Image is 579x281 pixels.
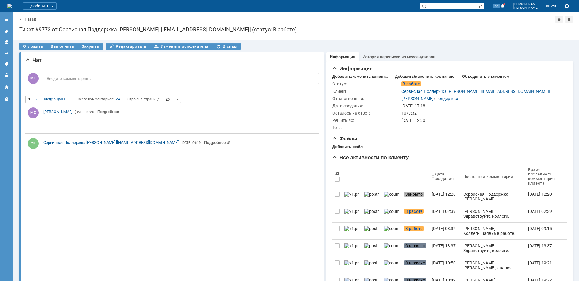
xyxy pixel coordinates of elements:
a: counter.png [382,257,402,274]
a: [DATE] 12:20 [526,188,562,205]
a: Прикреплены файлы: graycol.gif, pic11478.gif, ecblank.gif [204,140,230,145]
span: В работе [404,209,424,214]
div: Тикет #9773 от Сервисная Поддержка [PERSON_NAME] [[EMAIL_ADDRESS][DOMAIN_NAME]] (статус: В работе) [19,27,573,33]
span: Чат [25,57,42,63]
div: [DATE] 02:39 [432,209,456,214]
a: post ticket.png [362,205,382,222]
div: Теги: [332,125,400,130]
span: В работе [404,226,424,231]
button: Сохранить лог [563,2,571,10]
span: Информация [332,66,373,71]
a: v1.png [342,223,362,239]
a: v1.png [342,205,362,222]
a: Поддержка [435,96,458,101]
img: counter.png [384,192,399,197]
img: counter.png [384,209,399,214]
span: Файлы [332,136,358,142]
span: Отложено [404,243,426,248]
a: [DATE] 13:37 [429,240,461,257]
a: В работе [402,223,429,239]
div: 1077:32 [401,111,563,115]
span: МЕ [28,73,39,84]
div: Объединить с клиентом [462,74,509,79]
span: Сервисная Поддержка [PERSON_NAME] [[EMAIL_ADDRESS][DOMAIN_NAME]] [43,140,179,145]
span: Закрыто [404,192,424,197]
span: Все активности по клиенту [332,155,409,160]
a: [DATE] 12:20 [429,188,461,205]
a: post ticket.png [362,223,382,239]
a: counter.png [382,223,402,239]
a: [DATE] 10:50 [429,257,461,274]
img: v1.png [344,226,359,231]
span: 66 [493,4,500,8]
a: [PERSON_NAME] [401,96,434,101]
a: Сервисная Поддержка [PERSON_NAME] [[EMAIL_ADDRESS][DOMAIN_NAME]] [43,140,179,146]
a: Отложено [402,240,429,257]
a: Шаблоны комментариев [2,48,11,58]
span: [DATE] [182,141,191,145]
a: В работе [402,205,429,222]
img: counter.png [384,260,399,265]
div: [DATE] 02:39 [528,209,552,214]
a: История переписки из мессенджеров [362,55,435,59]
a: Подробнее [97,109,119,114]
div: Решить до: [332,118,400,123]
span: [PERSON_NAME] [43,109,72,114]
div: 24 [116,96,120,103]
a: Теги [2,59,11,69]
a: counter.png [382,188,402,205]
div: [DATE] 19:21 [528,260,552,265]
a: counter.png [382,205,402,222]
img: v1.png [344,260,359,265]
img: v1.png [344,192,359,197]
div: Время последнего комментария клиента [528,167,555,185]
div: [DATE] 13:37 [432,243,456,248]
div: [PERSON_NAME]: [PERSON_NAME], авария устранена в 13.00 [463,260,523,275]
a: Сервисная Поддержка [PERSON_NAME] [[EMAIL_ADDRESS][DOMAIN_NAME]]: Тема письма: 563482 Текст письм... [461,188,526,205]
img: v1.png [344,243,359,248]
a: Мой профиль [2,70,11,80]
a: post ticket.png [362,257,382,274]
a: Отложено [402,257,429,274]
span: Следующая > [43,97,66,101]
a: Клиенты [2,37,11,47]
div: Дата создания [435,172,454,181]
span: Отложено [404,260,426,265]
div: Статус: [332,81,400,86]
div: [DATE] 17:18 [401,103,563,108]
a: counter.png [382,240,402,257]
div: [PERSON_NAME]: Здравствуйте, коллеги. Проверили, канал работает штатно, видим маки в обе стороны. [463,209,523,233]
a: post ticket.png [362,188,382,205]
img: post ticket.png [364,209,379,214]
a: [DATE] 02:39 [526,205,562,222]
div: / [401,96,458,101]
a: [DATE] 19:21 [526,257,562,274]
span: 09:19 [192,141,201,145]
img: post ticket.png [364,243,379,248]
span: [PERSON_NAME] [513,6,539,10]
a: [DATE] 02:39 [429,205,461,222]
div: [DATE] 10:50 [432,260,456,265]
a: Назад [25,17,36,21]
img: post ticket.png [364,226,379,231]
img: counter.png [384,226,399,231]
span: 12:28 [86,110,94,114]
div: Добавить [23,2,57,10]
span: В работе [401,81,421,86]
a: v1.png [342,188,362,205]
a: [PERSON_NAME]: Здравствуйте, коллеги. Проверили, канал работает штатно,потерь и прерываний не фик... [461,240,526,257]
th: Время последнего комментария клиента [526,165,562,188]
a: [DATE] 09:15 [526,223,562,239]
a: [DATE] 03:32 [429,223,461,239]
div: Дата создания: [332,103,400,108]
span: [DATE] 12:30 [401,118,425,123]
div: [PERSON_NAME]: Коллеги. Заявка в работе, обновлений пока нет, при поступлении новой информации, д... [463,226,523,255]
div: [DATE] 03:32 [432,226,456,231]
div: Добавить в избранное [555,16,563,23]
img: post ticket.png [364,260,379,265]
a: Сервисная Поддержка [PERSON_NAME] [[EMAIL_ADDRESS][DOMAIN_NAME]] [401,89,550,94]
span: Всего комментариев: [78,97,114,101]
div: Сделать домашней страницей [565,16,573,23]
div: Добавить файл [332,144,363,149]
a: v1.png [342,257,362,274]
